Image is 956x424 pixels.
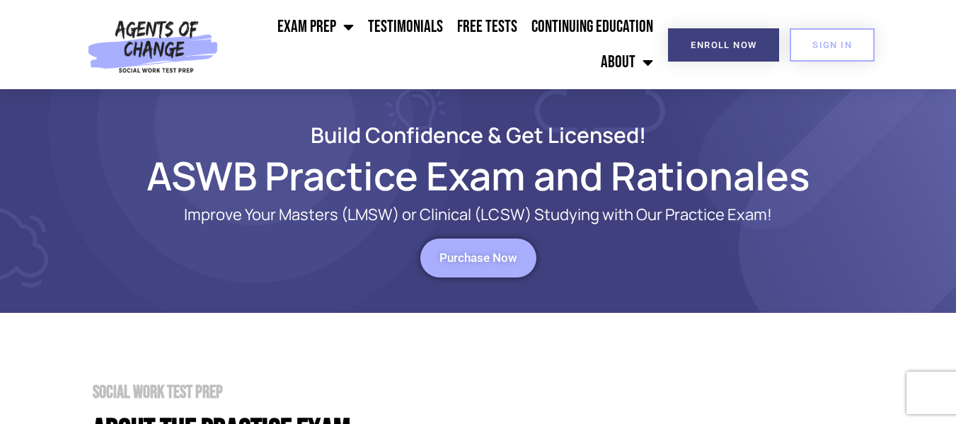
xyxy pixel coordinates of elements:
[224,9,661,80] nav: Menu
[790,28,875,62] a: SIGN IN
[420,239,536,277] a: Purchase Now
[270,9,361,45] a: Exam Prep
[524,9,660,45] a: Continuing Education
[361,9,450,45] a: Testimonials
[132,206,825,224] p: Improve Your Masters (LMSW) or Clinical (LCSW) Studying with Our Practice Exam!
[812,40,852,50] span: SIGN IN
[75,125,882,145] h2: Build Confidence & Get Licensed!
[439,252,517,264] span: Purchase Now
[691,40,756,50] span: Enroll Now
[450,9,524,45] a: Free Tests
[668,28,779,62] a: Enroll Now
[93,384,680,401] h2: Social Work Test Prep
[594,45,660,80] a: About
[75,159,882,192] h1: ASWB Practice Exam and Rationales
